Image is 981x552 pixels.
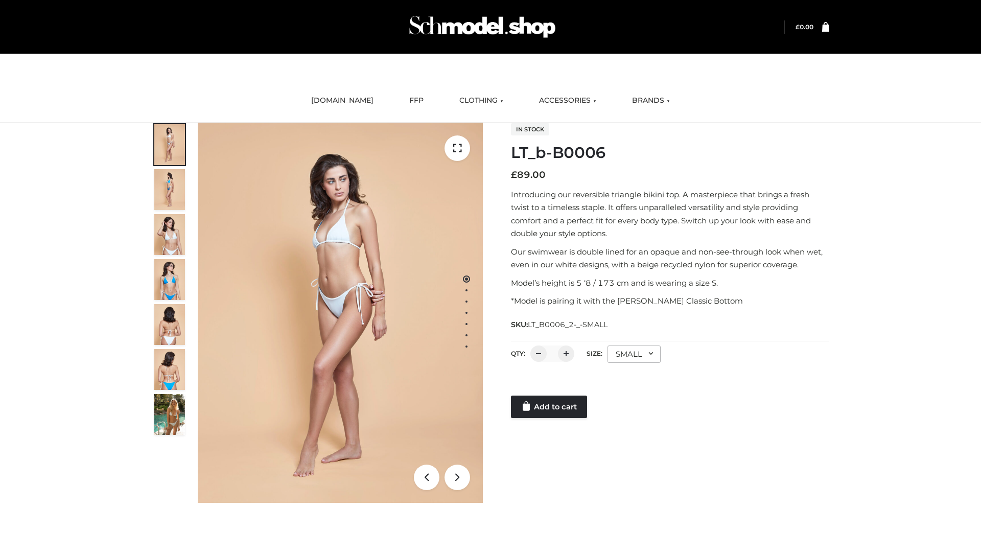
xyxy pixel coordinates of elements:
[511,396,587,418] a: Add to cart
[511,144,829,162] h1: LT_b-B0006
[511,277,829,290] p: Model’s height is 5 ‘8 / 173 cm and is wearing a size S.
[303,89,381,112] a: [DOMAIN_NAME]
[154,259,185,300] img: ArielClassicBikiniTop_CloudNine_AzureSky_OW114ECO_4-scaled.jpg
[402,89,431,112] a: FFP
[511,245,829,271] p: Our swimwear is double lined for an opaque and non-see-through look when wet, even in our white d...
[796,23,800,31] span: £
[608,346,661,363] div: SMALL
[511,123,549,135] span: In stock
[796,23,813,31] a: £0.00
[511,318,609,331] span: SKU:
[452,89,511,112] a: CLOTHING
[511,350,525,357] label: QTY:
[528,320,608,329] span: LT_B0006_2-_-SMALL
[154,394,185,435] img: Arieltop_CloudNine_AzureSky2.jpg
[511,294,829,308] p: *Model is pairing it with the [PERSON_NAME] Classic Bottom
[154,214,185,255] img: ArielClassicBikiniTop_CloudNine_AzureSky_OW114ECO_3-scaled.jpg
[511,169,517,180] span: £
[154,169,185,210] img: ArielClassicBikiniTop_CloudNine_AzureSky_OW114ECO_2-scaled.jpg
[198,123,483,503] img: ArielClassicBikiniTop_CloudNine_AzureSky_OW114ECO_1
[511,169,546,180] bdi: 89.00
[624,89,678,112] a: BRANDS
[587,350,602,357] label: Size:
[531,89,604,112] a: ACCESSORIES
[154,124,185,165] img: ArielClassicBikiniTop_CloudNine_AzureSky_OW114ECO_1-scaled.jpg
[796,23,813,31] bdi: 0.00
[154,304,185,345] img: ArielClassicBikiniTop_CloudNine_AzureSky_OW114ECO_7-scaled.jpg
[406,7,559,47] img: Schmodel Admin 964
[154,349,185,390] img: ArielClassicBikiniTop_CloudNine_AzureSky_OW114ECO_8-scaled.jpg
[511,188,829,240] p: Introducing our reversible triangle bikini top. A masterpiece that brings a fresh twist to a time...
